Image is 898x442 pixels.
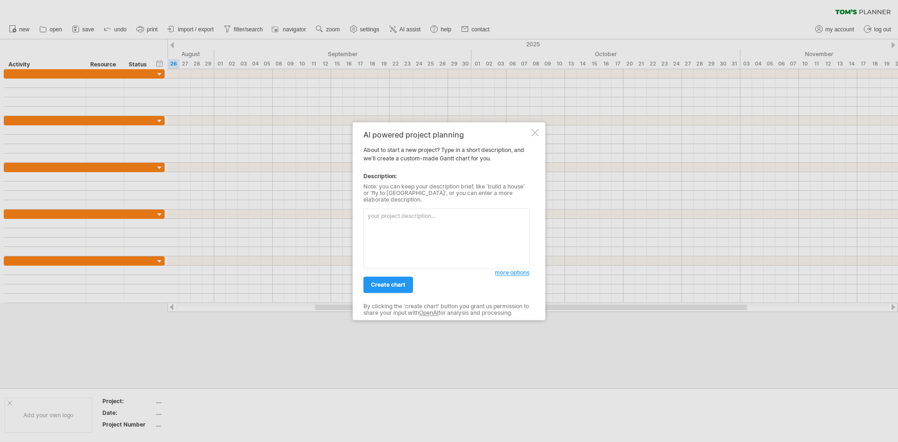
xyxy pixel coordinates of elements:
div: Description: [363,172,529,181]
a: OpenAI [419,310,438,317]
a: more options [495,268,529,277]
a: create chart [363,276,413,293]
div: About to start a new project? Type in a short description, and we'll create a custom-made Gantt c... [363,130,529,312]
div: Note: you can keep your description brief, like 'build a house' or 'fly to [GEOGRAPHIC_DATA]', or... [363,183,529,203]
div: AI powered project planning [363,130,529,139]
span: more options [495,269,529,276]
div: By clicking the 'create chart' button you grant us permission to share your input with for analys... [363,303,529,317]
span: create chart [371,281,406,288]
